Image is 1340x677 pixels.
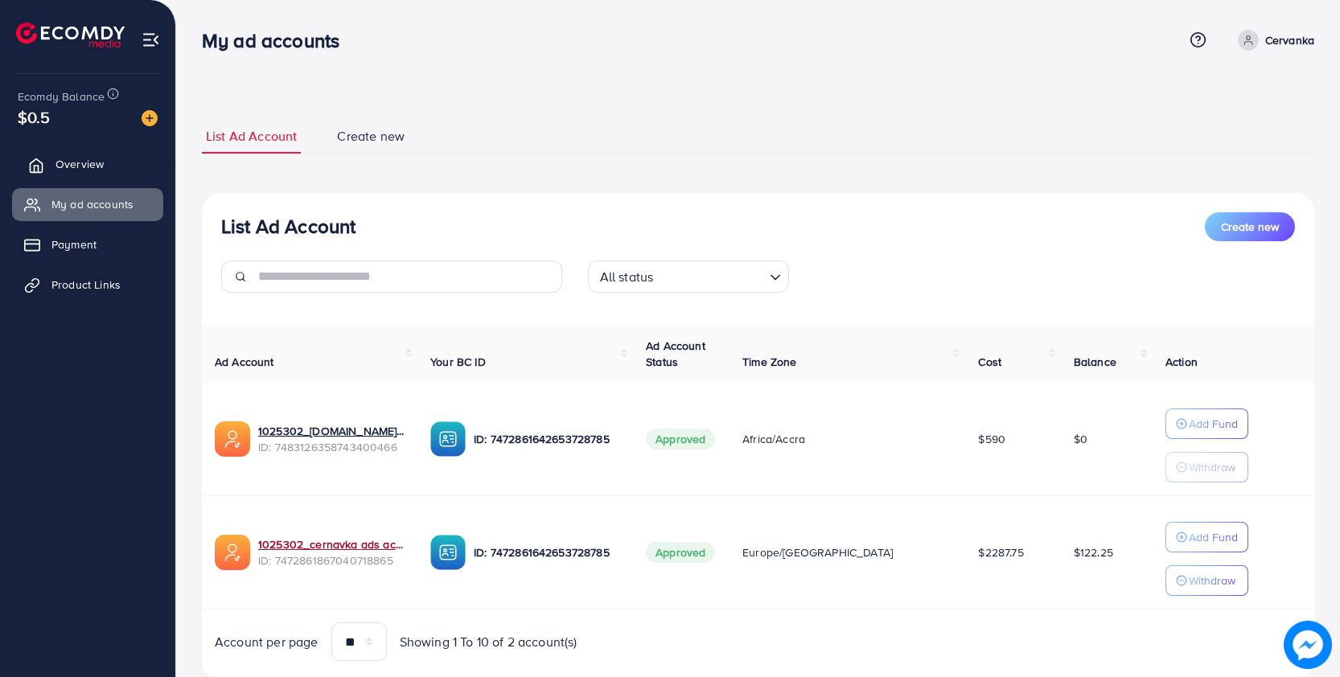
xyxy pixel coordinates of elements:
span: My ad accounts [51,196,134,212]
a: 1025302_cernavka ads account_1739911251355 [258,536,405,552]
img: logo [16,23,125,47]
span: ID: 7483126358743400466 [258,439,405,455]
img: menu [142,31,160,49]
h3: My ad accounts [202,29,352,52]
p: Withdraw [1189,457,1235,477]
button: Withdraw [1165,565,1248,596]
a: 1025302_[DOMAIN_NAME]_1742301312286 [258,423,405,439]
p: Add Fund [1189,414,1238,433]
span: Showing 1 To 10 of 2 account(s) [400,633,578,651]
p: Add Fund [1189,527,1238,547]
a: Product Links [12,269,163,301]
button: Add Fund [1165,408,1248,439]
span: Payment [51,236,97,252]
span: Ad Account Status [646,338,705,370]
a: Payment [12,228,163,261]
span: $590 [978,431,1005,447]
p: ID: 7472861642653728785 [474,429,620,449]
div: <span class='underline'>1025302_cargobus.lv_1742301312286</span></br>7483126358743400466 [258,423,405,456]
a: Overview [12,148,163,180]
span: Approved [646,429,715,449]
span: Action [1165,354,1198,370]
input: Search for option [658,262,762,289]
img: ic-ads-acc.e4c84228.svg [215,535,250,570]
div: Search for option [588,261,789,293]
p: Cervanka [1265,31,1314,50]
img: image [1285,622,1332,669]
span: Overview [55,156,104,172]
h3: List Ad Account [221,215,356,238]
span: Cost [978,354,1001,370]
span: Approved [646,542,715,563]
span: ID: 7472861867040718865 [258,552,405,568]
a: My ad accounts [12,188,163,220]
button: Withdraw [1165,452,1248,482]
p: ID: 7472861642653728785 [474,543,620,562]
span: Ecomdy Balance [18,88,105,105]
img: image [142,110,158,126]
span: Account per page [215,633,319,651]
button: Create new [1205,212,1295,241]
span: Create new [1221,219,1279,235]
span: Product Links [51,277,121,293]
div: <span class='underline'>1025302_cernavka ads account_1739911251355</span></br>7472861867040718865 [258,536,405,569]
span: $2287.75 [978,544,1023,560]
span: Europe/[GEOGRAPHIC_DATA] [742,544,893,560]
span: Balance [1074,354,1116,370]
img: ic-ads-acc.e4c84228.svg [215,421,250,457]
span: Africa/Accra [742,431,805,447]
span: List Ad Account [206,127,297,146]
span: $0.5 [18,105,51,129]
span: Time Zone [742,354,796,370]
span: Ad Account [215,354,274,370]
img: ic-ba-acc.ded83a64.svg [430,535,466,570]
span: Create new [337,127,405,146]
a: Cervanka [1231,30,1314,51]
img: ic-ba-acc.ded83a64.svg [430,421,466,457]
span: $0 [1074,431,1087,447]
span: Your BC ID [430,354,486,370]
span: All status [597,265,657,289]
button: Add Fund [1165,522,1248,552]
p: Withdraw [1189,571,1235,590]
span: $122.25 [1074,544,1113,560]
